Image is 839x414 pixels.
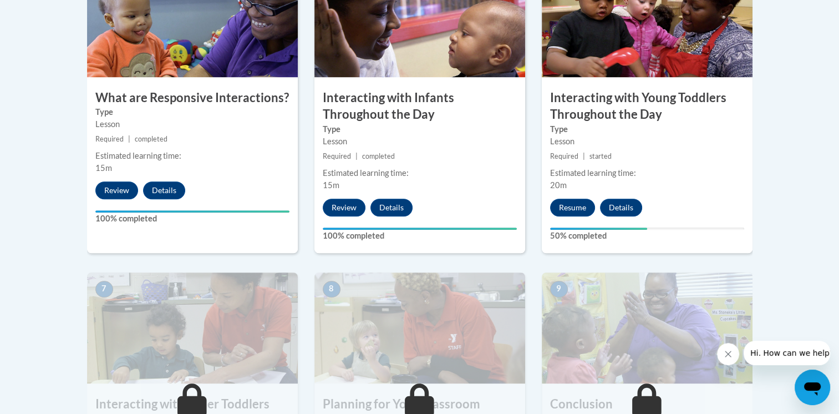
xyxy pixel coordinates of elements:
[589,152,612,160] span: started
[323,180,339,190] span: 15m
[95,150,289,162] div: Estimated learning time:
[95,181,138,199] button: Review
[323,199,365,216] button: Review
[314,396,525,413] h3: Planning for Your Classroom
[550,180,567,190] span: 20m
[550,167,744,179] div: Estimated learning time:
[314,89,525,124] h3: Interacting with Infants Throughout the Day
[550,228,647,230] div: Your progress
[95,106,289,118] label: Type
[323,228,517,230] div: Your progress
[323,152,351,160] span: Required
[550,123,744,135] label: Type
[95,213,289,225] label: 100% completed
[128,135,130,143] span: |
[542,396,752,413] h3: Conclusion
[717,343,739,365] iframe: Close message
[550,199,595,216] button: Resume
[143,181,185,199] button: Details
[95,163,112,173] span: 15m
[744,341,830,365] iframe: Message from company
[550,135,744,148] div: Lesson
[95,281,113,297] span: 7
[362,152,395,160] span: completed
[550,230,744,242] label: 50% completed
[583,152,585,160] span: |
[323,281,340,297] span: 8
[323,123,517,135] label: Type
[542,89,752,124] h3: Interacting with Young Toddlers Throughout the Day
[323,167,517,179] div: Estimated learning time:
[87,89,298,107] h3: What are Responsive Interactions?
[95,135,124,143] span: Required
[7,8,90,17] span: Hi. How can we help?
[95,118,289,130] div: Lesson
[323,135,517,148] div: Lesson
[550,281,568,297] span: 9
[323,230,517,242] label: 100% completed
[370,199,413,216] button: Details
[135,135,167,143] span: completed
[542,272,752,383] img: Course Image
[795,370,830,405] iframe: Button to launch messaging window
[87,272,298,383] img: Course Image
[355,152,358,160] span: |
[95,210,289,213] div: Your progress
[550,152,578,160] span: Required
[600,199,642,216] button: Details
[314,272,525,383] img: Course Image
